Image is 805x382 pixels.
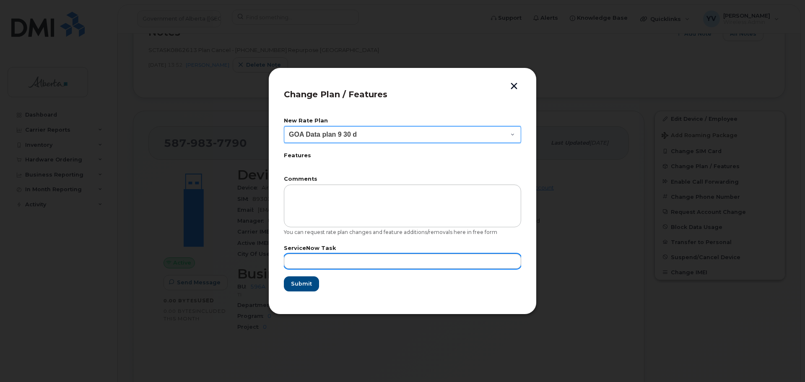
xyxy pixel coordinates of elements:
label: Features [284,153,521,159]
label: ServiceNow Task [284,246,521,251]
label: New Rate Plan [284,118,521,124]
button: Submit [284,276,319,291]
label: Comments [284,177,521,182]
div: You can request rate plan changes and feature additions/removals here in free form [284,229,521,236]
span: Submit [291,280,312,288]
span: Change Plan / Features [284,89,387,99]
